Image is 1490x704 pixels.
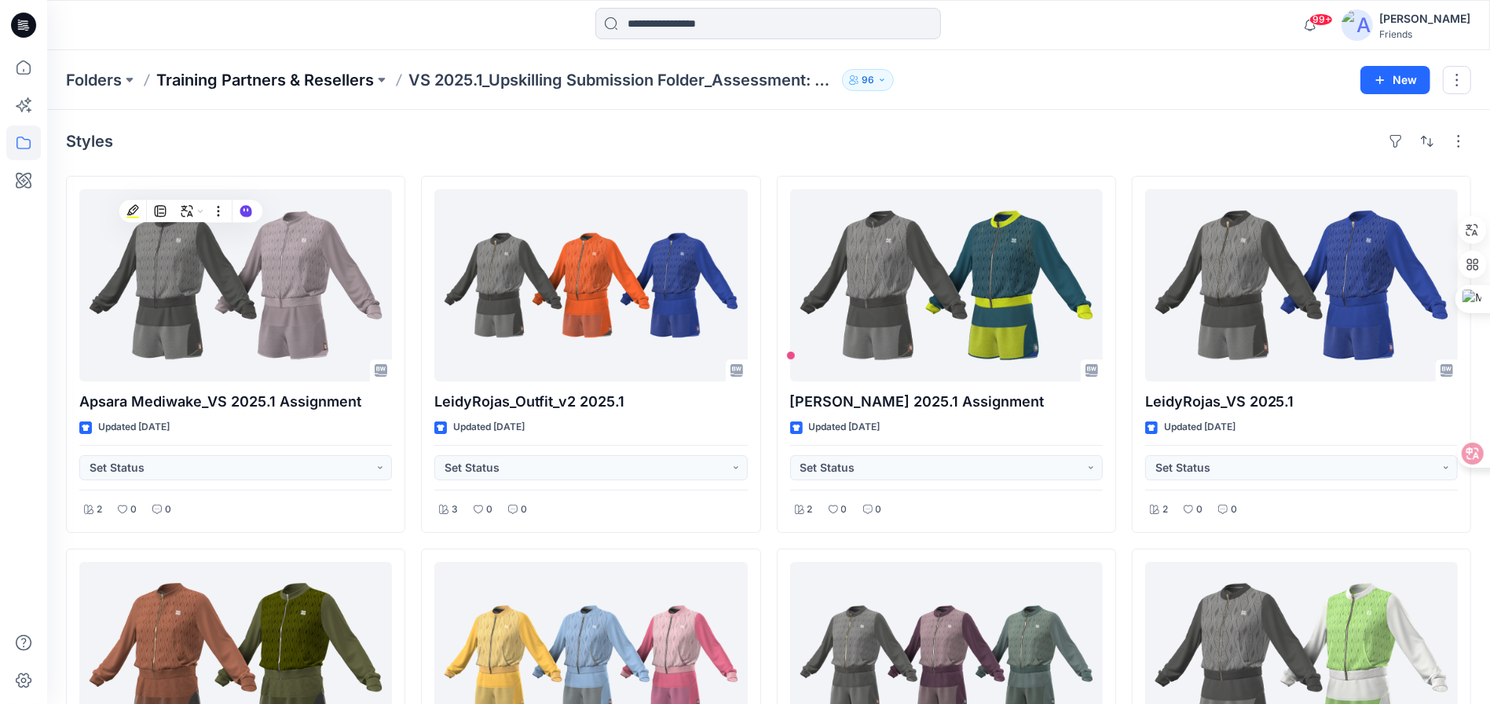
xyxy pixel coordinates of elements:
a: Folders [66,69,122,91]
p: 0 [130,502,137,518]
button: 96 [842,69,894,91]
img: avatar [1342,9,1373,41]
p: 0 [1196,502,1203,518]
p: 0 [165,502,171,518]
p: Apsara Mediwake_VS 2025.1 Assignment [79,391,392,413]
p: Updated [DATE] [453,419,525,436]
p: 2 [97,502,102,518]
p: VS 2025.1_Upskilling Submission Folder_Assessment: Part 2 [408,69,836,91]
a: LeidyRojas_VS 2025.1 [1145,189,1458,381]
div: [PERSON_NAME] [1379,9,1470,28]
p: 0 [876,502,882,518]
p: 0 [486,502,492,518]
p: 96 [862,71,874,89]
p: LeidyRojas_VS 2025.1 [1145,391,1458,413]
p: 3 [452,502,458,518]
p: LeidyRojas_Outfit_v2 2025.1 [434,391,747,413]
p: 0 [521,502,527,518]
a: Apsara Mediwake_VS 2025.1 Assignment [79,189,392,381]
p: Updated [DATE] [98,419,170,436]
p: 0 [841,502,848,518]
p: 2 [1162,502,1168,518]
p: 0 [1231,502,1237,518]
p: Updated [DATE] [809,419,880,436]
span: 99+ [1309,13,1333,26]
h4: Styles [66,132,113,151]
a: Rahul Verma_VS 2025.1 Assignment [790,189,1103,381]
p: Updated [DATE] [1164,419,1236,436]
p: 2 [807,502,813,518]
a: Training Partners & Resellers [156,69,374,91]
p: [PERSON_NAME] 2025.1 Assignment [790,391,1103,413]
a: LeidyRojas_Outfit_v2 2025.1 [434,189,747,381]
button: New [1360,66,1430,94]
div: Friends [1379,28,1470,40]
